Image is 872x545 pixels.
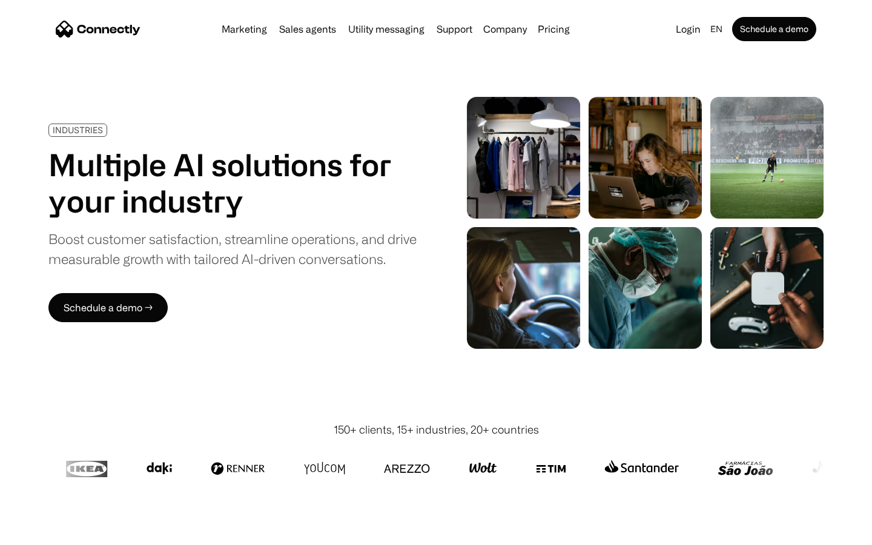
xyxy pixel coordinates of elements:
a: Utility messaging [343,24,429,34]
div: Company [480,21,530,38]
a: Support [432,24,477,34]
a: home [56,20,140,38]
aside: Language selected: English [12,523,73,541]
a: Pricing [533,24,575,34]
div: INDUSTRIES [53,125,103,134]
div: en [705,21,730,38]
div: 150+ clients, 15+ industries, 20+ countries [334,421,539,438]
div: Company [483,21,527,38]
div: en [710,21,722,38]
a: Login [671,21,705,38]
a: Marketing [217,24,272,34]
a: Sales agents [274,24,341,34]
a: Schedule a demo [732,17,816,41]
div: Boost customer satisfaction, streamline operations, and drive measurable growth with tailored AI-... [48,229,417,269]
h1: Multiple AI solutions for your industry [48,147,417,219]
ul: Language list [24,524,73,541]
a: Schedule a demo → [48,293,168,322]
